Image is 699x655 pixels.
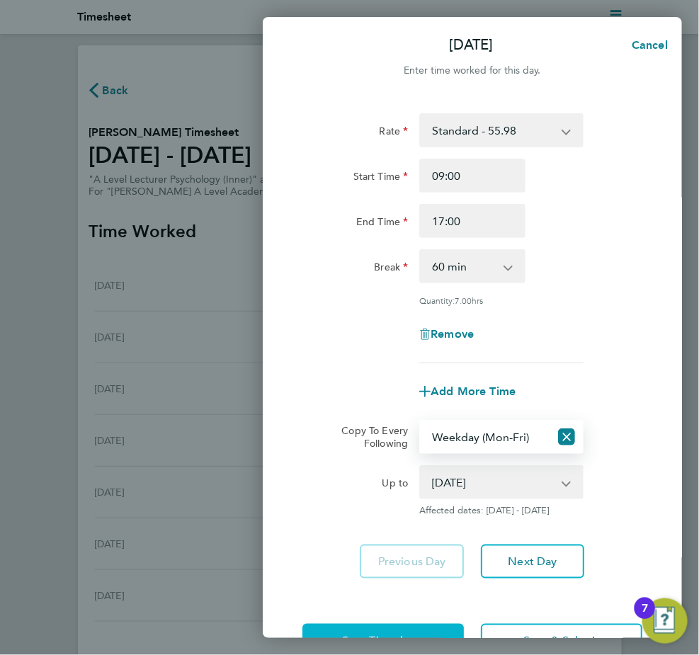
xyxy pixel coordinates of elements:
span: Affected dates: [DATE] - [DATE] [419,505,584,516]
span: Next Day [508,554,557,569]
button: Reset selection [558,421,575,452]
button: Next Day [481,545,584,579]
span: Cancel [627,38,668,52]
div: Quantity: hrs [419,295,584,306]
button: Cancel [609,31,682,59]
input: E.g. 18:00 [419,204,525,238]
span: Save Timesheet [342,634,424,648]
label: End Time [356,215,408,232]
label: Copy To Every Following [331,424,408,450]
span: Remove [431,327,474,341]
span: Add More Time [431,385,516,398]
label: Rate [380,125,409,142]
div: 7 [642,608,648,627]
input: E.g. 08:00 [419,159,525,193]
button: Add More Time [419,386,516,397]
div: Enter time worked for this day. [263,62,682,79]
label: Start Time [353,170,409,187]
p: [DATE] [449,35,493,55]
button: Remove [419,329,474,340]
span: 7.00 [455,295,472,306]
label: Break [374,261,408,278]
label: Up to [382,477,409,494]
button: Open Resource Center, 7 new notifications [642,598,688,644]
